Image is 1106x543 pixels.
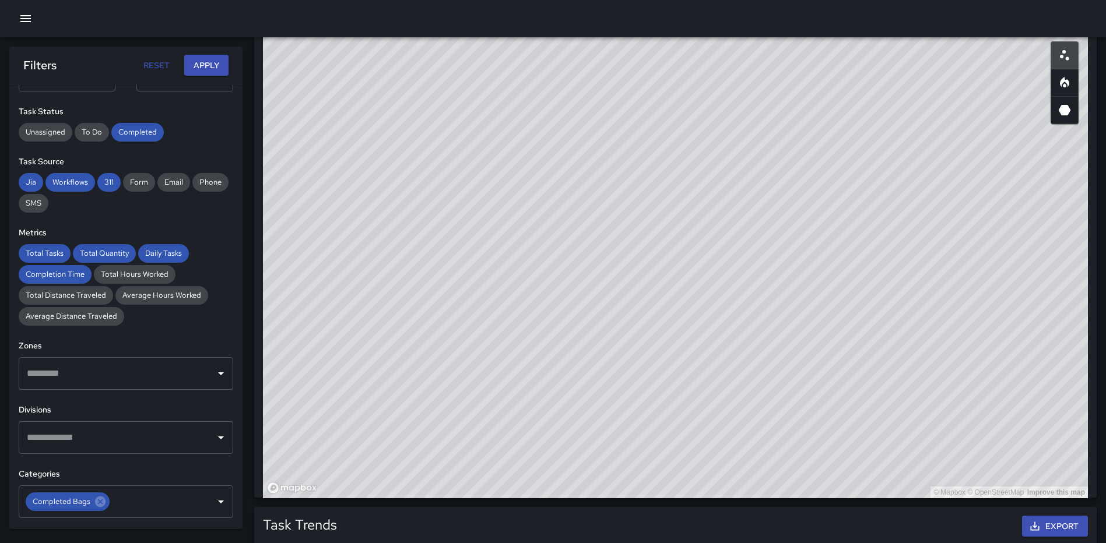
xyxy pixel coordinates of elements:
[111,123,164,142] div: Completed
[1058,76,1072,90] svg: Heatmap
[94,269,175,279] span: Total Hours Worked
[19,244,71,263] div: Total Tasks
[26,495,97,508] span: Completed Bags
[19,340,233,352] h6: Zones
[115,286,208,305] div: Average Hours Worked
[19,290,113,300] span: Total Distance Traveled
[19,307,124,326] div: Average Distance Traveled
[157,177,190,187] span: Email
[1051,41,1079,69] button: Scatterplot
[184,55,229,76] button: Apply
[19,286,113,305] div: Total Distance Traveled
[19,127,72,137] span: Unassigned
[263,516,337,534] h5: Task Trends
[192,173,229,192] div: Phone
[26,492,110,511] div: Completed Bags
[213,365,229,382] button: Open
[19,194,48,213] div: SMS
[213,493,229,510] button: Open
[19,269,92,279] span: Completion Time
[213,429,229,446] button: Open
[73,244,136,263] div: Total Quantity
[123,173,155,192] div: Form
[75,127,109,137] span: To Do
[192,177,229,187] span: Phone
[45,173,95,192] div: Workflows
[19,311,124,321] span: Average Distance Traveled
[1051,96,1079,124] button: 3D Heatmap
[138,55,175,76] button: Reset
[111,127,164,137] span: Completed
[45,177,95,187] span: Workflows
[19,468,233,481] h6: Categories
[19,177,43,187] span: Jia
[1051,69,1079,97] button: Heatmap
[1058,103,1072,117] svg: 3D Heatmap
[73,248,136,258] span: Total Quantity
[1022,516,1088,537] button: Export
[1058,48,1072,62] svg: Scatterplot
[19,123,72,142] div: Unassigned
[97,177,121,187] span: 311
[19,265,92,284] div: Completion Time
[19,198,48,208] span: SMS
[19,404,233,417] h6: Divisions
[138,248,189,258] span: Daily Tasks
[19,156,233,168] h6: Task Source
[157,173,190,192] div: Email
[94,265,175,284] div: Total Hours Worked
[138,244,189,263] div: Daily Tasks
[23,56,57,75] h6: Filters
[19,248,71,258] span: Total Tasks
[19,173,43,192] div: Jia
[19,105,233,118] h6: Task Status
[97,173,121,192] div: 311
[115,290,208,300] span: Average Hours Worked
[123,177,155,187] span: Form
[75,123,109,142] div: To Do
[19,227,233,239] h6: Metrics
